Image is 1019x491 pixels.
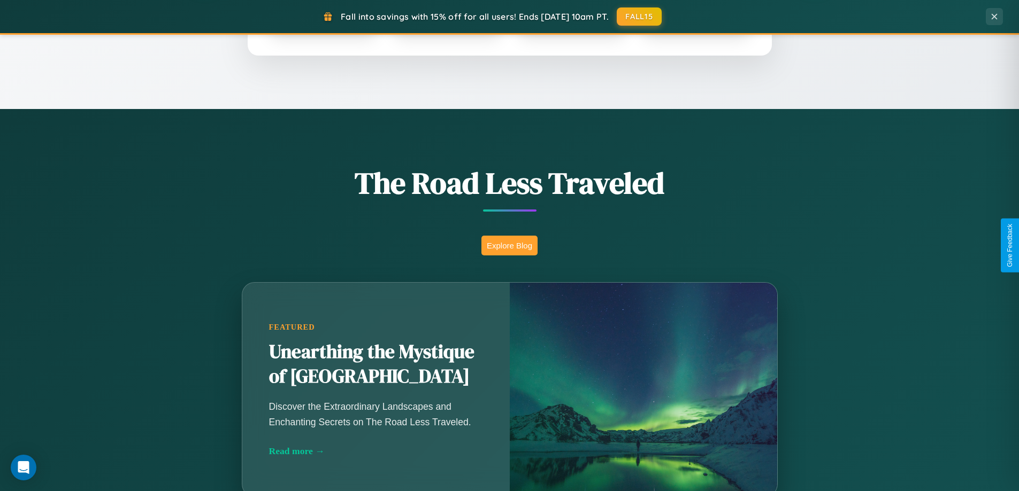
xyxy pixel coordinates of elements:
div: Featured [269,323,483,332]
div: Give Feedback [1006,224,1014,267]
h2: Unearthing the Mystique of [GEOGRAPHIC_DATA] [269,340,483,389]
button: FALL15 [617,7,662,26]
h1: The Road Less Traveled [189,162,831,204]
div: Read more → [269,446,483,457]
span: Fall into savings with 15% off for all users! Ends [DATE] 10am PT. [341,11,609,22]
p: Discover the Extraordinary Landscapes and Enchanting Secrets on The Road Less Traveled. [269,399,483,429]
button: Explore Blog [481,236,538,255]
div: Open Intercom Messenger [11,455,36,480]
